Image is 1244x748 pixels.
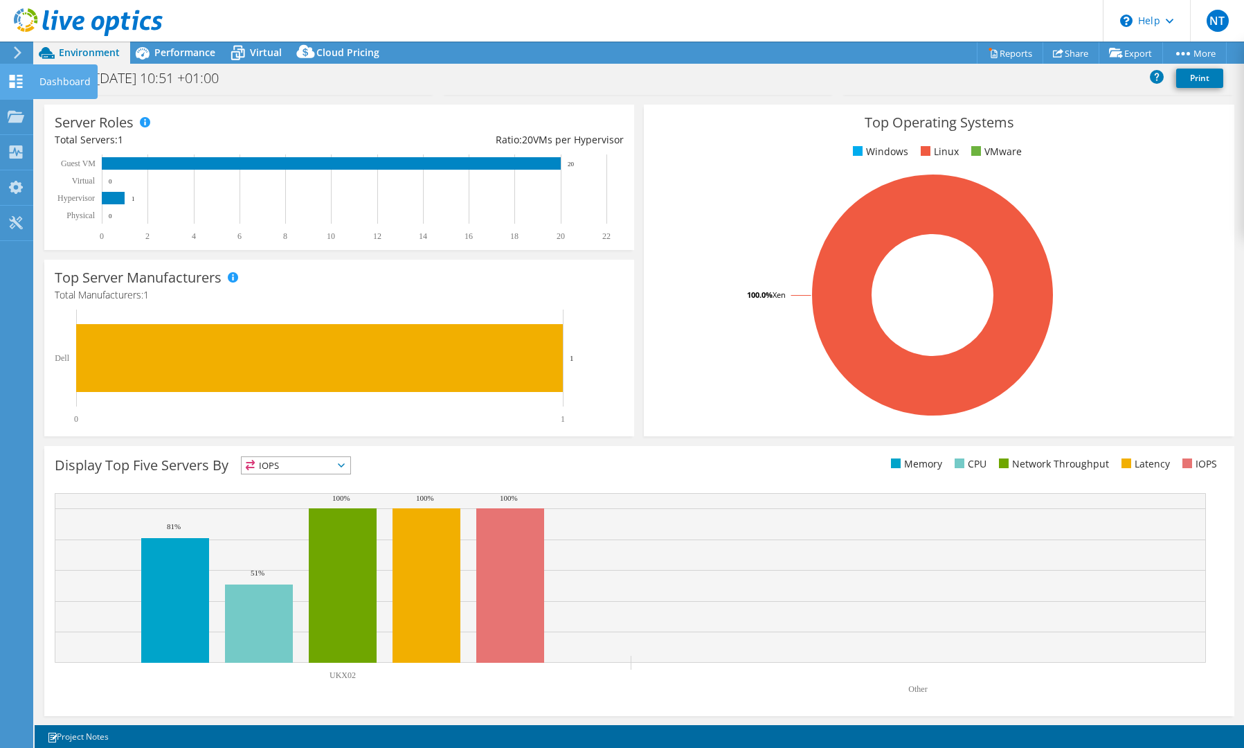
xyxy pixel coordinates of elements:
text: Physical [66,211,95,220]
span: 1 [118,133,123,146]
text: 8 [283,231,287,241]
span: Virtual [250,46,282,59]
div: Dashboard [33,64,98,99]
text: 1 [570,354,574,362]
li: CPU [951,456,986,472]
text: 0 [74,414,78,424]
h1: UKX02 [DATE] 10:51 +01:00 [45,71,240,86]
tspan: Xen [773,290,786,300]
span: Environment [59,46,120,59]
a: More [1162,42,1227,64]
text: 81% [167,522,181,531]
text: 100% [500,494,518,502]
span: 1 [143,288,149,301]
li: Windows [849,144,908,159]
a: Share [1043,42,1099,64]
text: 100% [416,494,434,502]
h3: Server Roles [55,115,134,130]
li: Memory [887,456,942,472]
a: Print [1176,69,1223,88]
li: Network Throughput [995,456,1109,472]
text: 4 [192,231,196,241]
div: Total Servers: [55,132,339,148]
text: Virtual [72,176,96,186]
text: 100% [332,494,350,502]
li: Latency [1118,456,1170,472]
text: 1 [561,414,565,424]
text: 18 [510,231,519,241]
text: Dell [55,353,69,363]
text: 16 [465,231,473,241]
h3: Top Server Manufacturers [55,270,222,285]
text: 10 [327,231,335,241]
span: IOPS [242,457,350,474]
text: Hypervisor [57,193,95,203]
h4: Total Manufacturers: [55,287,624,303]
text: 51% [251,569,264,577]
text: 1 [132,195,135,202]
li: VMware [968,144,1022,159]
a: Project Notes [37,728,118,745]
div: Ratio: VMs per Hypervisor [339,132,624,148]
text: UKX02 [330,670,356,680]
span: NT [1207,10,1229,32]
text: Other [908,684,927,694]
h3: Top Operating Systems [654,115,1223,130]
text: 2 [145,231,150,241]
a: Export [1099,42,1163,64]
svg: \n [1120,15,1133,27]
text: 20 [568,161,575,168]
span: Cloud Pricing [316,46,379,59]
li: IOPS [1179,456,1217,472]
span: Performance [154,46,215,59]
text: 0 [109,178,112,185]
text: 0 [109,213,112,220]
text: 14 [419,231,427,241]
li: Linux [917,144,959,159]
text: 22 [602,231,611,241]
tspan: 100.0% [747,290,773,300]
text: Guest VM [61,159,96,168]
text: 20 [557,231,565,241]
span: 20 [522,133,533,146]
a: Reports [977,42,1043,64]
text: 0 [100,231,104,241]
text: 12 [373,231,381,241]
text: 6 [237,231,242,241]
